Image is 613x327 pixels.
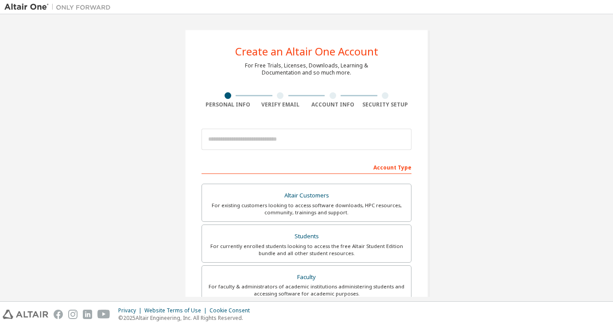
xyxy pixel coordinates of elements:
div: Students [207,230,406,243]
img: altair_logo.svg [3,310,48,319]
div: Cookie Consent [210,307,255,314]
div: For currently enrolled students looking to access the free Altair Student Edition bundle and all ... [207,243,406,257]
img: Altair One [4,3,115,12]
div: Faculty [207,271,406,284]
div: For faculty & administrators of academic institutions administering students and accessing softwa... [207,283,406,297]
img: instagram.svg [68,310,78,319]
div: Website Terms of Use [144,307,210,314]
div: Account Info [306,101,359,108]
img: youtube.svg [97,310,110,319]
div: Altair Customers [207,189,406,202]
div: For existing customers looking to access software downloads, HPC resources, community, trainings ... [207,202,406,216]
div: For Free Trials, Licenses, Downloads, Learning & Documentation and so much more. [245,62,368,76]
div: Personal Info [202,101,254,108]
div: Account Type [202,160,411,174]
img: linkedin.svg [83,310,92,319]
img: facebook.svg [54,310,63,319]
div: Privacy [118,307,144,314]
div: Security Setup [359,101,412,108]
div: Verify Email [254,101,307,108]
div: Create an Altair One Account [235,46,378,57]
p: © 2025 Altair Engineering, Inc. All Rights Reserved. [118,314,255,322]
